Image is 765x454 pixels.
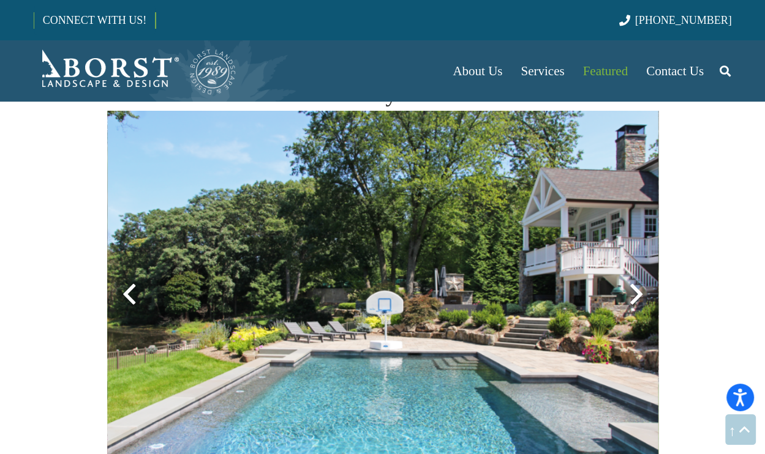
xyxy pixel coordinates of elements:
span: Featured [583,64,628,78]
span: About Us [453,64,502,78]
a: Back to top [725,414,756,445]
a: Contact Us [637,40,713,102]
a: [PHONE_NUMBER] [619,14,731,26]
a: CONNECT WITH US! [34,6,155,35]
a: Featured [574,40,637,102]
span: Contact Us [646,64,704,78]
a: Services [511,40,573,102]
span: [PHONE_NUMBER] [635,14,732,26]
a: About Us [443,40,511,102]
span: Services [521,64,564,78]
a: Borst-Logo [34,47,237,95]
a: Search [713,56,737,86]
